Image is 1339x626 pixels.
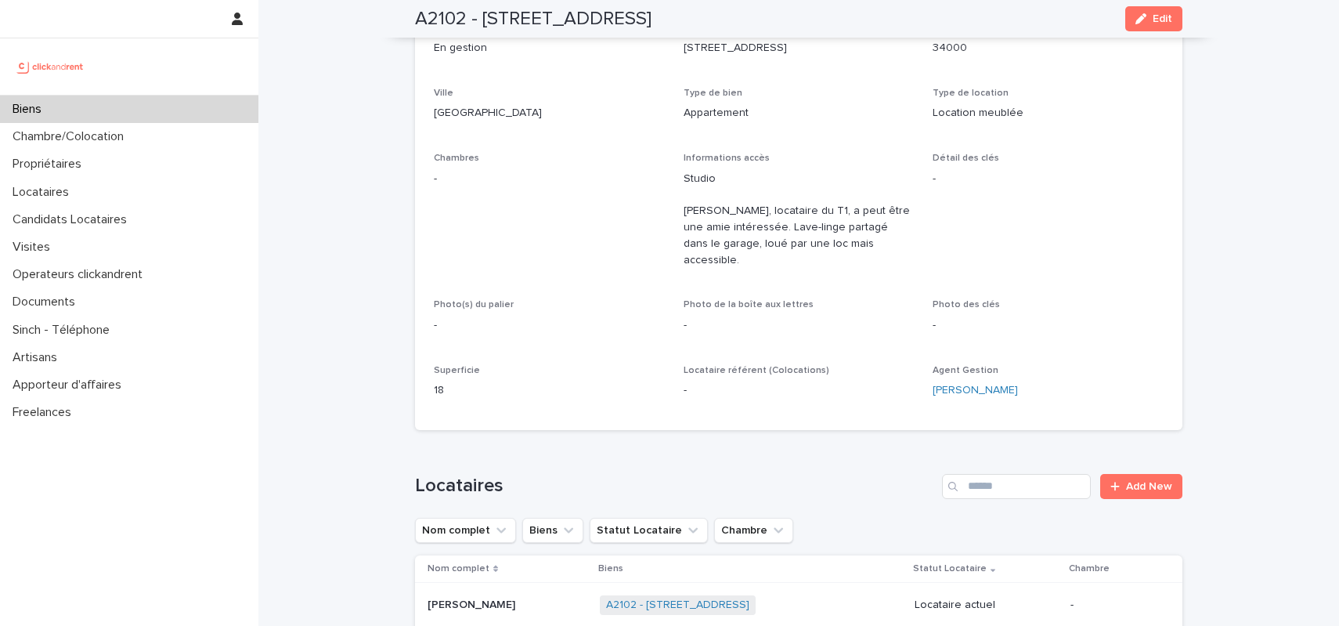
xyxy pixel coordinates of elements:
p: Statut Locataire [913,560,987,577]
h1: Locataires [415,475,936,498]
button: Nom complet [415,518,516,543]
p: [GEOGRAPHIC_DATA] [434,105,665,121]
p: - [684,317,915,334]
span: Photo des clés [933,300,1000,309]
p: Artisans [6,350,70,365]
span: Type de bien [684,89,742,98]
button: Chambre [714,518,793,543]
span: Locataire référent (Colocations) [684,366,829,375]
button: Biens [522,518,583,543]
input: Search [942,474,1091,499]
p: Visites [6,240,63,255]
span: Type de location [933,89,1009,98]
p: Nom complet [428,560,489,577]
p: En gestion [434,40,665,56]
span: Photo(s) du palier [434,300,514,309]
button: Statut Locataire [590,518,708,543]
p: Biens [598,560,623,577]
p: Chambre [1069,560,1110,577]
p: [PERSON_NAME] [428,595,518,612]
p: - [434,171,665,187]
span: Photo de la boîte aux lettres [684,300,814,309]
p: Propriétaires [6,157,94,172]
span: Détail des clés [933,154,999,163]
a: [PERSON_NAME] [933,382,1018,399]
button: Edit [1125,6,1182,31]
p: Studio [PERSON_NAME], locataire du T1, a peut être une amie intéressée. Lave-linge partagé dans l... [684,171,915,269]
p: - [434,317,665,334]
p: Appartement [684,105,915,121]
p: Location meublée [933,105,1164,121]
p: Sinch - Téléphone [6,323,122,338]
p: Chambre/Colocation [6,129,136,144]
p: 34000 [933,40,1164,56]
p: [STREET_ADDRESS] [684,40,915,56]
p: Operateurs clickandrent [6,267,155,282]
span: Chambres [434,154,479,163]
span: Superficie [434,366,480,375]
h2: A2102 - [STREET_ADDRESS] [415,8,651,31]
p: Freelances [6,405,84,420]
p: Apporteur d'affaires [6,378,134,393]
span: Ville [434,89,453,98]
img: UCB0brd3T0yccxBKYDjQ [13,51,88,82]
a: A2102 - [STREET_ADDRESS] [606,599,749,612]
p: - [1070,599,1157,612]
span: Informations accès [684,154,770,163]
p: Documents [6,295,88,309]
span: Add New [1126,481,1172,492]
span: Edit [1153,13,1172,24]
a: Add New [1100,474,1182,499]
span: Agent Gestion [933,366,998,375]
p: - [933,317,1164,334]
p: Locataires [6,185,81,200]
p: - [933,171,1164,187]
p: Candidats Locataires [6,212,139,227]
p: Locataire actuel [915,599,1058,612]
p: 18 [434,382,665,399]
p: - [684,382,915,399]
p: Biens [6,102,54,117]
